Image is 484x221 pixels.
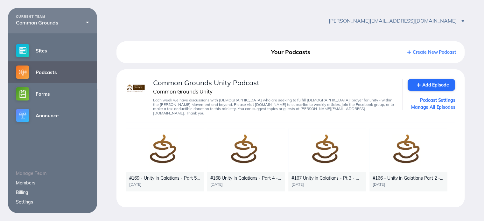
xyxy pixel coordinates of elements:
[153,79,395,87] div: Common Grounds Unity Podcast
[408,79,455,91] a: Add Episode
[8,40,97,61] a: Sites
[16,199,33,205] a: Settings
[207,128,285,191] a: #168 Unity in Galatians - Part 4 - The Gift of Family[DATE]
[16,15,89,19] div: CURRENT TEAM
[291,182,363,187] div: [DATE]
[153,88,395,95] div: Common Grounds Unity
[126,79,145,98] img: image.png
[16,20,89,25] div: Common Grounds
[373,182,444,187] div: [DATE]
[408,97,455,103] a: Podcast Settings
[288,128,366,191] a: #167 Unity in Galatians - Pt 3 - What is the [DEMOGRAPHIC_DATA][DATE]
[210,182,282,187] div: [DATE]
[8,83,97,105] a: Forms
[16,180,35,186] a: Members
[8,61,97,83] a: Podcasts
[16,66,29,79] img: podcasts-small@2x.png
[408,104,455,110] a: Manage All Episodes
[329,17,465,24] span: [PERSON_NAME][EMAIL_ADDRESS][DOMAIN_NAME]
[153,98,395,115] div: Each week we have discussions with [DEMOGRAPHIC_DATA] who are seeking to fulfill [DEMOGRAPHIC_DAT...
[129,176,201,181] div: #169 - Unity in Galatians - Part 5 - Flesh and Spirit
[210,176,282,181] div: #168 Unity in Galatians - Part 4 - The Gift of Family
[16,170,46,176] span: Manage Team
[126,128,204,191] a: #169 - Unity in Galatians - Part 5 - Flesh and Spirit[DATE]
[16,109,29,122] img: announce-small@2x.png
[373,176,444,181] div: #166 - Unity in Galatians Part 2 - Compromises for the Sake of the [DEMOGRAPHIC_DATA]?
[291,176,363,181] div: #167 Unity in Galatians - Pt 3 - What is the [DEMOGRAPHIC_DATA]
[16,87,29,100] img: forms-small@2x.png
[129,182,201,187] div: [DATE]
[369,128,447,191] a: #166 - Unity in Galatians Part 2 - Compromises for the Sake of the [DEMOGRAPHIC_DATA]?[DATE]
[407,49,456,55] a: Create New Podcast
[235,46,346,58] div: Your Podcasts
[8,105,97,126] a: Announce
[16,190,28,195] a: Billing
[16,44,29,57] img: sites-small@2x.png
